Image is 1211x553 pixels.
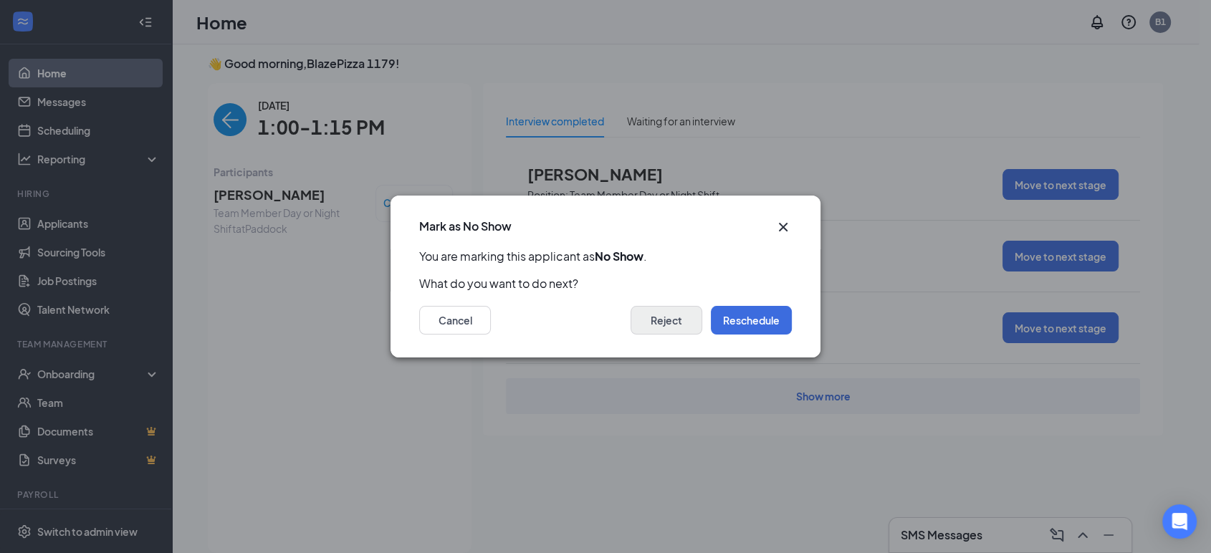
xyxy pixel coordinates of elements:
button: Reschedule [711,306,792,335]
svg: Cross [775,218,792,236]
button: Cancel [419,306,491,335]
button: Close [775,218,792,236]
div: Open Intercom Messenger [1162,504,1197,539]
p: What do you want to do next? [419,276,792,292]
h3: Mark as No Show [419,218,512,234]
p: You are marking this applicant as . [419,249,792,264]
button: Reject [631,306,702,335]
b: No Show [595,249,643,264]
